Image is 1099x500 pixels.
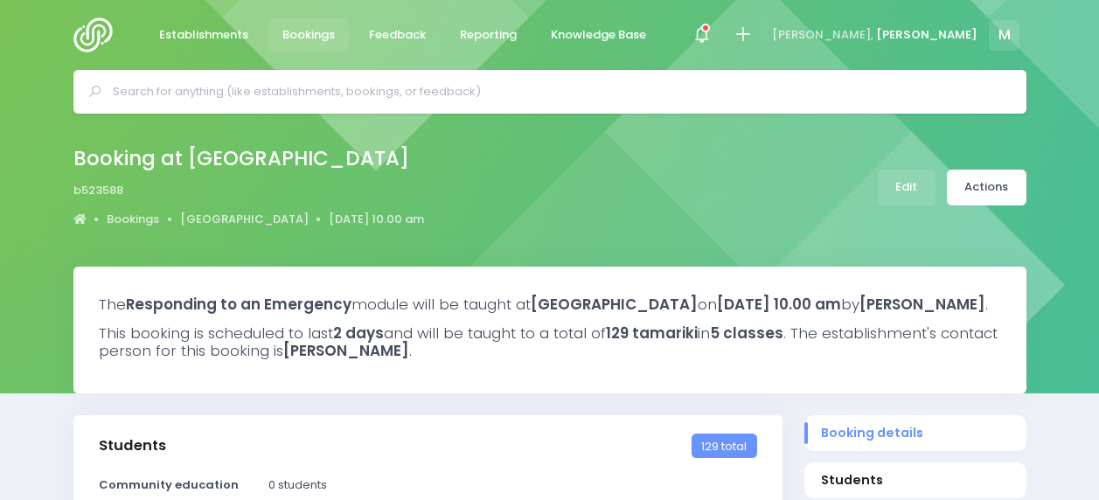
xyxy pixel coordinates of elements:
a: Feedback [355,18,441,52]
span: Students [821,471,1009,490]
strong: Community education [99,476,239,493]
img: Logo [73,17,123,52]
span: Booking details [821,424,1009,442]
a: [GEOGRAPHIC_DATA] [180,211,309,228]
a: Actions [947,170,1026,205]
a: Knowledge Base [537,18,661,52]
strong: 2 days [333,323,384,344]
span: b523588 [73,182,123,199]
span: [PERSON_NAME] [876,26,977,44]
a: Bookings [107,211,159,228]
h3: The module will be taught at on by . [99,295,1001,313]
a: [DATE] 10.00 am [329,211,424,228]
div: 0 students [258,476,768,494]
h3: Students [99,437,166,455]
span: Knowledge Base [551,26,646,44]
strong: Responding to an Emergency [126,294,351,315]
strong: 5 classes [710,323,783,344]
span: Bookings [282,26,335,44]
strong: [PERSON_NAME] [859,294,985,315]
strong: 129 tamariki [606,323,698,344]
span: Establishments [159,26,248,44]
a: Bookings [268,18,350,52]
strong: [PERSON_NAME] [283,340,409,361]
span: M [989,20,1019,51]
strong: [GEOGRAPHIC_DATA] [531,294,698,315]
h2: Booking at [GEOGRAPHIC_DATA] [73,147,410,170]
a: Reporting [446,18,532,52]
a: Edit [878,170,936,205]
strong: [DATE] 10.00 am [717,294,841,315]
a: Establishments [145,18,263,52]
span: [PERSON_NAME], [772,26,873,44]
span: 129 total [692,434,756,458]
a: Booking details [804,415,1026,451]
a: Students [804,462,1026,498]
span: Reporting [460,26,517,44]
span: Feedback [369,26,426,44]
h3: This booking is scheduled to last and will be taught to a total of in . The establishment's conta... [99,324,1001,360]
input: Search for anything (like establishments, bookings, or feedback) [113,79,1002,105]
